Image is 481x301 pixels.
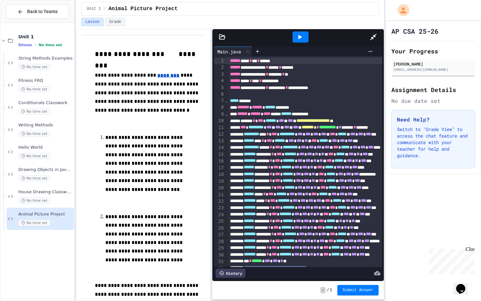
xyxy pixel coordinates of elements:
div: 21 [214,192,225,198]
span: Back to Teams [27,8,58,15]
div: No due date set [391,97,475,105]
div: 18 [214,171,225,178]
div: 15 [214,151,225,158]
span: 8 items [18,43,32,47]
div: 3 [214,71,225,78]
span: Fold line [225,111,228,117]
button: Grade [105,18,125,26]
div: 24 [214,212,225,218]
span: No time set [18,108,50,115]
div: 32 [214,265,225,272]
p: Switch to "Grade View" to access the chat feature and communicate with your teacher for help and ... [397,126,470,159]
span: No time set [18,86,50,92]
div: 20 [214,185,225,191]
div: 11 [214,124,225,131]
span: Conditionals Classwork [18,100,73,106]
div: 1 [214,58,225,64]
div: 5 [214,85,225,91]
div: History [216,269,245,278]
span: / [327,288,329,293]
div: [EMAIL_ADDRESS][DOMAIN_NAME] [393,67,473,72]
span: Animal Picture Project [18,212,73,217]
span: 1 [330,288,332,293]
iframe: chat widget [427,246,474,274]
span: Unit 1 [87,6,101,11]
span: Animal Picture Project [109,5,178,13]
div: 8 [214,104,225,111]
div: 13 [214,138,225,144]
div: 30 [214,252,225,258]
div: 29 [214,245,225,252]
div: Main.java [214,48,244,55]
div: 9 [214,111,225,118]
div: 7 [214,98,225,104]
div: 28 [214,238,225,245]
span: - [320,287,325,293]
span: No time set [18,198,50,204]
h2: Assignment Details [391,85,475,94]
div: 12 [214,131,225,138]
h2: Your Progress [391,47,475,56]
div: 26 [214,225,225,232]
button: Submit Answer [337,285,379,295]
span: • [35,42,36,47]
iframe: chat widget [454,275,474,294]
div: 19 [214,178,225,185]
div: [PERSON_NAME] [393,61,473,67]
div: 22 [214,198,225,205]
div: 23 [214,205,225,211]
span: String Methods Examples [18,56,73,61]
span: Fitness FRQ [18,78,73,84]
div: 14 [214,144,225,151]
div: 10 [214,118,225,124]
span: Drawing Objects in Java - HW Playposit Code [18,167,73,173]
span: Writing Methods [18,122,73,128]
div: 17 [214,165,225,171]
span: Fold line [225,98,228,103]
button: Lesson [81,18,104,26]
span: Hello World [18,145,73,150]
span: No time set [18,64,50,70]
button: Back to Teams [6,5,69,19]
span: Submit Answer [343,288,373,293]
h3: Need Help? [397,116,470,123]
span: Unit 1 [18,34,73,40]
div: 4 [214,78,225,84]
div: 25 [214,218,225,225]
div: Chat with us now!Close [3,3,45,42]
span: / [103,6,106,11]
span: No time set [18,220,50,226]
span: House Drawing Classwork [18,189,73,195]
h1: AP CSA 25-26 [391,27,438,36]
span: No time set [18,175,50,181]
div: 2 [214,64,225,71]
span: No time set [18,153,50,159]
div: 31 [214,258,225,265]
div: My Account [391,3,411,18]
div: 16 [214,158,225,164]
div: 6 [214,91,225,98]
div: 27 [214,232,225,238]
span: No time set [18,131,50,137]
span: No time set [39,43,62,47]
div: Main.java [214,47,252,56]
